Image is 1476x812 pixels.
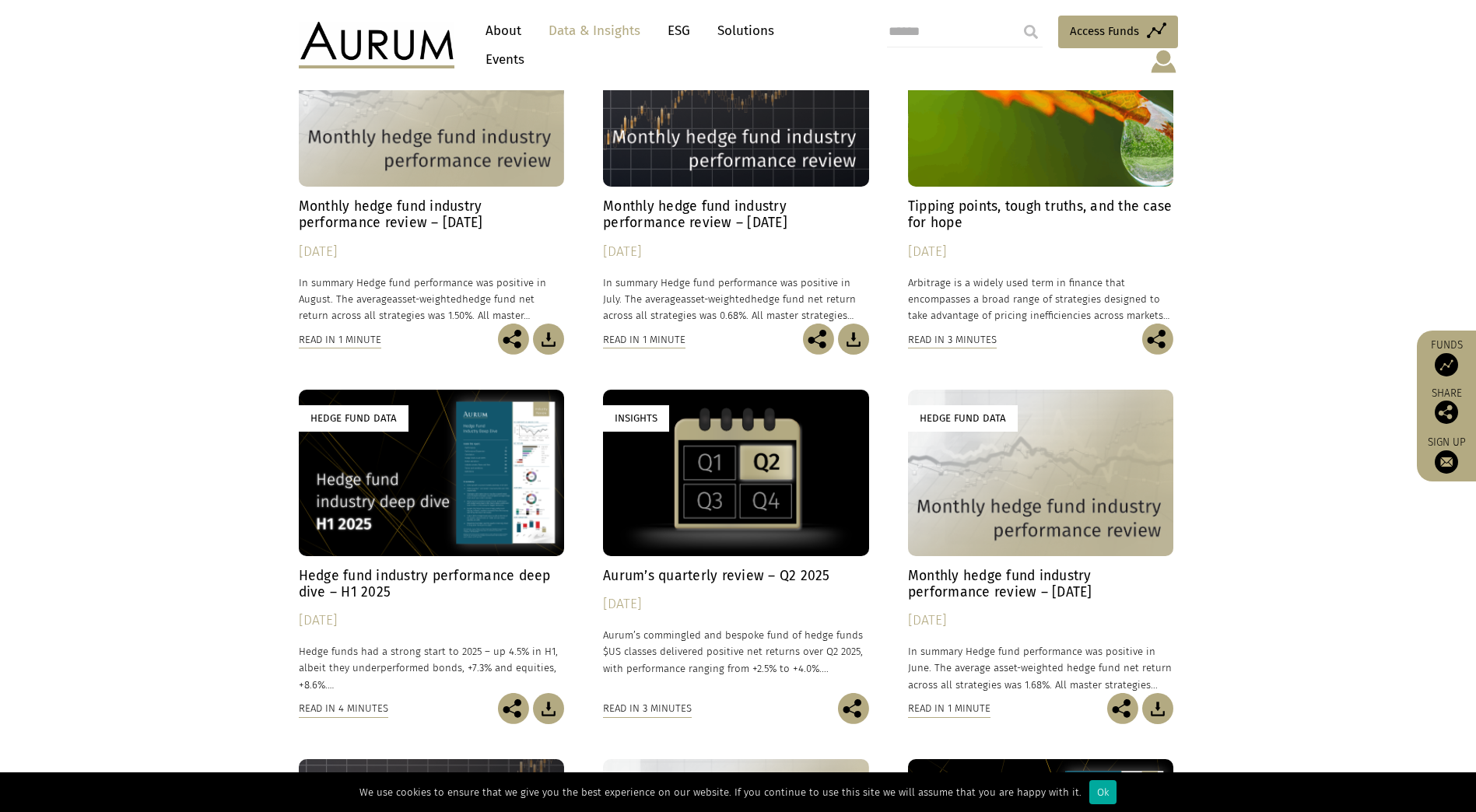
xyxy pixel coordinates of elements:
[1435,353,1458,376] img: Access Funds
[908,241,1174,263] div: [DATE]
[603,21,869,324] a: Hedge Fund Data Monthly hedge fund industry performance review – [DATE] [DATE] In summary Hedge f...
[908,21,1174,324] a: Insights Tipping points, tough truths, and the case for hope [DATE] Arbitrage is a widely used te...
[660,16,698,45] a: ESG
[1107,693,1138,724] img: Share this post
[908,568,1174,600] h4: Monthly hedge fund industry performance review – [DATE]
[1435,401,1458,424] img: Share this post
[603,198,869,231] h4: Monthly hedge fund industry performance review – [DATE]
[541,16,648,45] a: Data & Insights
[299,700,388,717] div: Read in 4 minutes
[603,390,869,692] a: Insights Aurum’s quarterly review – Q2 2025 [DATE] Aurum’s commingled and bespoke fund of hedge f...
[908,643,1174,692] p: In summary Hedge fund performance was positive in June. The average asset-weighted hedge fund net...
[803,324,834,355] img: Share this post
[908,275,1174,324] p: Arbitrage is a widely used term in finance that encompasses a broad range of strategies designed ...
[1089,780,1117,804] div: Ok
[299,568,565,600] h4: Hedge fund industry performance deep dive – H1 2025
[908,610,1174,632] div: [DATE]
[603,405,669,431] div: Insights
[710,16,782,45] a: Solutions
[681,293,751,305] span: asset-weighted
[533,324,564,355] img: Download Article
[498,693,529,724] img: Share this post
[1142,693,1173,724] img: Download Article
[299,198,565,231] h4: Monthly hedge fund industry performance review – [DATE]
[299,610,565,632] div: [DATE]
[1425,338,1468,376] a: Funds
[299,275,565,324] p: In summary Hedge fund performance was positive in August. The average hedge fund net return acros...
[838,693,869,724] img: Share this post
[1425,388,1468,424] div: Share
[1058,16,1178,48] a: Access Funds
[299,241,565,263] div: [DATE]
[603,331,685,348] div: Read in 1 minute
[1070,22,1139,40] span: Access Funds
[838,324,869,355] img: Download Article
[603,568,869,584] h4: Aurum’s quarterly review – Q2 2025
[603,700,692,717] div: Read in 3 minutes
[299,21,565,324] a: Hedge Fund Data Monthly hedge fund industry performance review – [DATE] [DATE] In summary Hedge f...
[603,275,869,324] p: In summary Hedge fund performance was positive in July. The average hedge fund net return across ...
[392,293,462,305] span: asset-weighted
[603,593,869,615] div: [DATE]
[299,390,565,692] a: Hedge Fund Data Hedge fund industry performance deep dive – H1 2025 [DATE] Hedge funds had a stro...
[908,331,997,348] div: Read in 3 minutes
[299,643,565,692] p: Hedge funds had a strong start to 2025 – up 4.5% in H1, albeit they underperformed bonds, +7.3% a...
[1142,324,1173,355] img: Share this post
[908,405,1018,431] div: Hedge Fund Data
[1149,48,1178,75] img: account-icon.svg
[478,16,529,45] a: About
[478,45,524,74] a: Events
[299,405,408,431] div: Hedge Fund Data
[1425,436,1468,474] a: Sign up
[603,627,869,676] p: Aurum’s commingled and bespoke fund of hedge funds $US classes delivered positive net returns ove...
[1435,450,1458,474] img: Sign up to our newsletter
[908,700,990,717] div: Read in 1 minute
[533,693,564,724] img: Download Article
[498,324,529,355] img: Share this post
[908,198,1174,231] h4: Tipping points, tough truths, and the case for hope
[299,331,381,348] div: Read in 1 minute
[299,22,454,68] img: Aurum
[1015,16,1047,47] input: Submit
[908,390,1174,692] a: Hedge Fund Data Monthly hedge fund industry performance review – [DATE] [DATE] In summary Hedge f...
[603,241,869,263] div: [DATE]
